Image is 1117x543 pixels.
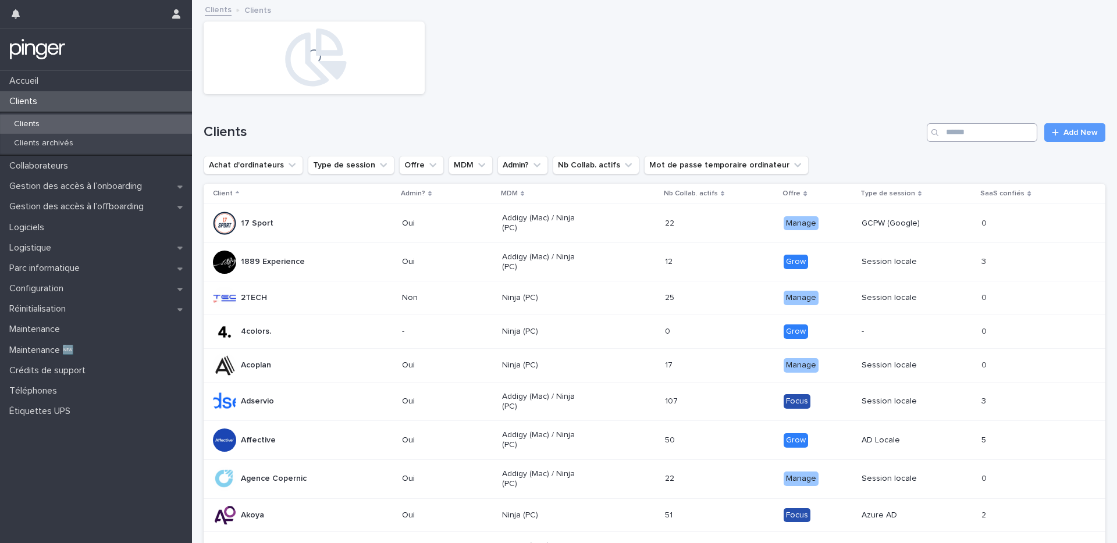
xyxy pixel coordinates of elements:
p: Session locale [862,360,945,370]
p: 17 [665,358,675,370]
button: Offre [399,156,444,174]
p: Nb Collab. actifs [664,187,718,200]
p: Logistique [5,242,61,253]
p: Maintenance 🆕 [5,345,83,356]
p: Oui [402,257,485,267]
p: 2TECH [241,293,267,303]
p: Acoplan [241,360,271,370]
p: Oui [402,474,485,484]
p: Crédits de support [5,365,95,376]
p: 0 [981,324,989,337]
p: Oui [402,396,485,406]
p: 25 [665,291,677,303]
p: Session locale [862,474,945,484]
h1: Clients [204,124,922,141]
p: Accueil [5,76,48,87]
p: 107 [665,394,680,406]
p: Addigy (Mac) / Ninja (PC) [502,252,585,272]
span: Add New [1063,128,1098,137]
tr: AffectiveOuiAddigy (Mac) / Ninja (PC)5050 GrowAD Locale55 [204,421,1105,460]
button: Mot de passe temporaire ordinateur [644,156,809,174]
p: Non [402,293,485,303]
p: 0 [981,216,989,228]
p: 22 [665,216,677,228]
p: - [402,327,485,337]
p: Offre [782,187,801,200]
p: 0 [665,324,673,337]
p: Addigy (Mac) / Ninja (PC) [502,392,585,412]
tr: 2TECHNonNinja (PC)2525 ManageSession locale00 [204,281,1105,315]
button: Achat d'ordinateurs [204,156,303,174]
p: Clients archivés [5,138,83,148]
p: Téléphones [5,385,66,396]
tr: AcoplanOuiNinja (PC)1717 ManageSession locale00 [204,348,1105,382]
p: Ninja (PC) [502,327,585,337]
p: Clients [5,96,47,107]
p: AD Locale [862,435,945,445]
button: Admin? [497,156,548,174]
p: Réinitialisation [5,303,75,315]
div: Focus [784,508,810,523]
p: Azure AD [862,510,945,520]
p: 1889 Experience [241,257,305,267]
p: Addigy (Mac) / Ninja (PC) [502,213,585,233]
div: Grow [784,433,808,448]
button: Type de session [308,156,394,174]
p: Parc informatique [5,263,89,274]
div: Manage [784,216,819,231]
p: Logiciels [5,222,54,233]
div: Manage [784,471,819,486]
p: GCPW (Google) [862,219,945,228]
p: Configuration [5,283,73,294]
p: Gestion des accès à l’offboarding [5,201,153,212]
p: 17 Sport [241,219,273,228]
p: 51 [665,508,675,520]
p: Clients [5,119,49,129]
p: Session locale [862,396,945,406]
p: Gestion des accès à l’onboarding [5,181,151,192]
p: - [862,327,945,337]
a: Clients [205,2,232,16]
p: Oui [402,510,485,520]
button: MDM [449,156,493,174]
p: MDM [501,187,518,200]
p: Oui [402,360,485,370]
p: 3 [981,394,988,406]
p: Clients [244,3,271,16]
p: Agence Copernic [241,474,307,484]
div: Grow [784,324,808,339]
p: Étiquettes UPS [5,406,80,417]
div: Manage [784,358,819,373]
div: Grow [784,255,808,269]
p: 4colors. [241,327,271,337]
p: 0 [981,291,989,303]
p: Session locale [862,257,945,267]
p: Affective [241,435,276,445]
p: 22 [665,471,677,484]
p: 0 [981,471,989,484]
p: Session locale [862,293,945,303]
button: Nb Collab. actifs [553,156,639,174]
tr: 4colors.-Ninja (PC)00 Grow-00 [204,315,1105,349]
p: 5 [981,433,988,445]
p: Collaborateurs [5,160,77,172]
div: Manage [784,291,819,305]
tr: Agence CopernicOuiAddigy (Mac) / Ninja (PC)2222 ManageSession locale00 [204,459,1105,498]
p: 12 [665,255,675,267]
p: Ninja (PC) [502,293,585,303]
tr: 17 SportOuiAddigy (Mac) / Ninja (PC)2222 ManageGCPW (Google)00 [204,204,1105,243]
p: Maintenance [5,324,69,335]
div: Focus [784,394,810,409]
p: Adservio [241,396,274,406]
p: 0 [981,358,989,370]
p: SaaS confiés [980,187,1024,200]
tr: AkoyaOuiNinja (PC)5151 FocusAzure AD22 [204,498,1105,532]
p: 50 [665,433,677,445]
p: Ninja (PC) [502,360,585,370]
p: Oui [402,219,485,228]
tr: AdservioOuiAddigy (Mac) / Ninja (PC)107107 FocusSession locale33 [204,382,1105,421]
input: Search [927,123,1037,142]
tr: 1889 ExperienceOuiAddigy (Mac) / Ninja (PC)1212 GrowSession locale33 [204,242,1105,281]
p: Client [213,187,233,200]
